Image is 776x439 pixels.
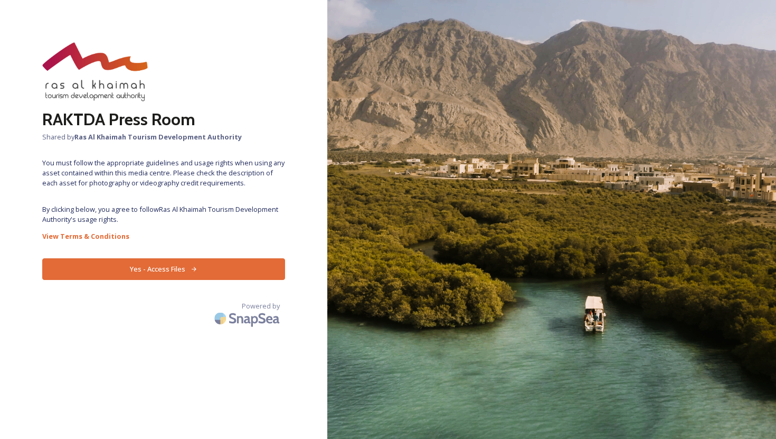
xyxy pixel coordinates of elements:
[242,301,280,311] span: Powered by
[42,42,148,101] img: raktda_eng_new-stacked-logo_rgb.png
[74,132,242,142] strong: Ras Al Khaimah Tourism Development Authority
[42,132,285,142] span: Shared by
[42,107,285,132] h2: RAKTDA Press Room
[211,306,285,331] img: SnapSea Logo
[42,231,129,241] strong: View Terms & Conditions
[42,204,285,225] span: By clicking below, you agree to follow Ras Al Khaimah Tourism Development Authority 's usage rights.
[42,158,285,189] span: You must follow the appropriate guidelines and usage rights when using any asset contained within...
[42,230,285,242] a: View Terms & Conditions
[42,258,285,280] button: Yes - Access Files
